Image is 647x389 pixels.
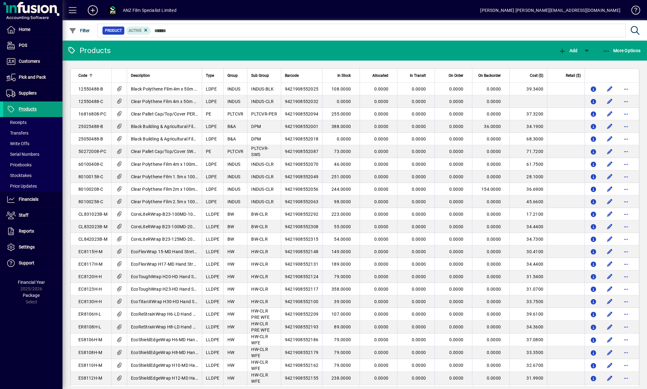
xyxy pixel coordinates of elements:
button: Edit [605,159,615,169]
span: 0.0000 [449,187,464,192]
span: INDUS-CLR [251,162,274,167]
span: Clear Polythene Film 2.5m x 100m x 80mu [131,199,215,204]
span: PLTCVR [227,149,244,154]
span: CoreLiteRWrap B23-100MD-20R Bundling Stretch Film 100mm x 150m x 23mu (20Rolls/Carton) 1 x Free H... [131,224,355,229]
span: B&A [227,136,236,141]
span: 0.0000 [449,237,464,242]
span: Group [227,72,238,79]
button: More options [621,159,631,169]
span: 189.0000 [331,262,351,267]
a: POS [3,38,62,53]
span: Allocated [372,72,388,79]
button: Edit [605,297,615,307]
button: More options [621,146,631,156]
span: 0.0000 [487,237,501,242]
span: BW-CLR [251,224,268,229]
td: 68.3000 [510,133,547,145]
span: EcoFlexWrap H17-MD Hand Stretch Film 500mm x 450m 17mu (4Rolls/Carton) [131,262,289,267]
span: 0.0000 [412,111,426,116]
span: Barcode [285,72,299,79]
span: 0.0000 [487,174,501,179]
span: 0.0000 [449,262,464,267]
span: Receipts [6,120,27,125]
a: Staff [3,208,62,223]
span: 0.0000 [374,249,389,254]
span: Active [129,28,142,33]
div: In Stock [326,72,356,79]
a: Pricebooks [3,160,62,170]
span: 0.0000 [412,237,426,242]
span: 0.0000 [487,86,501,91]
button: More options [621,297,631,307]
button: More options [621,234,631,244]
span: 50272008-PC [78,149,106,154]
span: Black Polythene Film 4m x 50m x 125mu [131,86,212,91]
span: 0.0000 [374,262,389,267]
button: More options [621,373,631,383]
span: Customers [19,59,40,64]
button: More options [621,347,631,357]
span: Pick and Pack [19,75,46,80]
span: 0.0000 [487,199,501,204]
button: Edit [605,309,615,319]
span: INDUS [227,162,240,167]
span: 0.0000 [449,136,464,141]
a: Customers [3,54,62,69]
span: Clear Polythene Film 4m x 50m x 125mu [131,99,211,104]
span: 0.0000 [337,136,351,141]
span: 0.0000 [412,162,426,167]
span: 73.0000 [334,149,351,154]
span: Product [105,27,122,34]
button: More options [621,184,631,194]
td: 71.7200 [510,145,547,158]
span: 0.0000 [487,224,501,229]
span: 0.0000 [412,174,426,179]
span: Products [19,106,37,111]
div: On Backorder [476,72,506,79]
span: BW-CLR [251,212,268,217]
span: Retail ($) [566,72,581,79]
span: Pricebooks [6,162,32,167]
span: PLTCVR-SWS [251,146,269,157]
span: INDUS-CLR [251,187,274,192]
span: Stocktakes [6,173,32,178]
span: 16816808-PC [78,111,106,116]
span: POS [19,43,27,48]
span: PLTCVR [227,111,244,116]
span: In Stock [337,72,351,79]
span: On Backorder [478,72,501,79]
span: 9421908552070 [285,162,318,167]
button: Edit [605,322,615,332]
span: INDUS [227,174,240,179]
button: More options [621,134,631,144]
span: LDPE [206,136,217,141]
td: 28.1000 [510,170,547,183]
span: 55.0000 [334,224,351,229]
button: More options [621,247,631,257]
button: Edit [605,96,615,106]
a: Transfers [3,128,62,138]
button: Edit [605,373,615,383]
button: More Options [601,45,642,56]
td: 61.7500 [510,158,547,170]
td: 37.3200 [510,108,547,120]
td: 45.6600 [510,195,547,208]
span: 9421908552063 [285,199,318,204]
span: 0.0000 [374,224,389,229]
span: 0.0000 [412,187,426,192]
span: 9421908552032 [285,99,318,104]
span: 108.0000 [331,86,351,91]
div: Allocated [364,72,394,79]
a: Settings [3,239,62,255]
button: Edit [605,134,615,144]
span: 0.0000 [449,162,464,167]
a: Pick and Pack [3,70,62,85]
div: On Order [439,72,469,79]
span: 0.0000 [449,224,464,229]
span: 0.0000 [487,136,501,141]
span: Clear Polythene Film 4m x 100m x 60mu [131,162,211,167]
span: PE [206,111,212,116]
span: BW-CLR [251,237,268,242]
span: CL832023B-M [78,224,107,229]
span: 244.0000 [331,187,351,192]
